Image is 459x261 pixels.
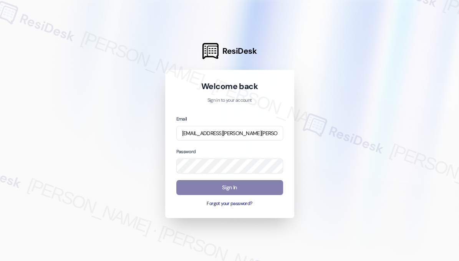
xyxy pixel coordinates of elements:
[202,43,219,59] img: ResiDesk Logo
[176,97,283,104] p: Sign in to your account
[222,46,257,56] span: ResiDesk
[176,81,283,92] h1: Welcome back
[176,200,283,207] button: Forgot your password?
[176,126,283,141] input: name@example.com
[176,180,283,195] button: Sign In
[176,116,187,122] label: Email
[176,149,196,155] label: Password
